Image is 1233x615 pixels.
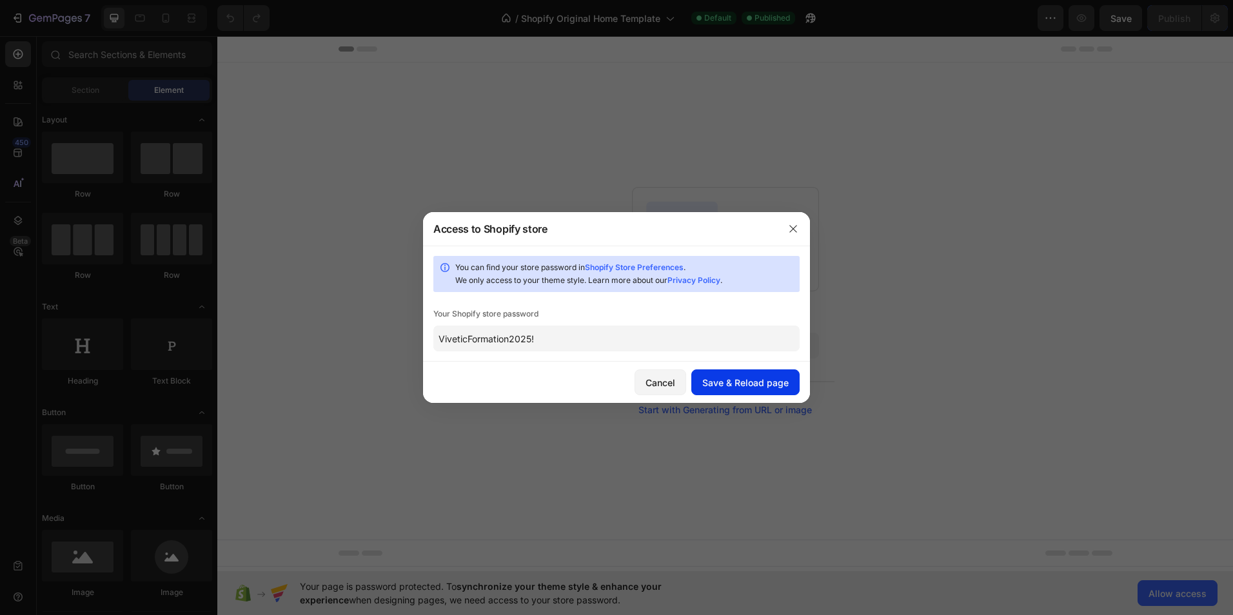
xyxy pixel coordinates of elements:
a: Privacy Policy [667,275,720,285]
div: Start with Generating from URL or image [421,369,595,379]
button: Cancel [635,369,686,395]
div: Cancel [646,376,675,389]
div: You can find your store password in . We only access to your theme style. Learn more about our . [455,261,794,287]
a: Shopify Store Preferences [585,262,684,272]
input: Enter password [433,326,800,351]
div: Access to Shopify store [433,221,547,237]
button: Add sections [415,297,503,322]
button: Add elements [511,297,602,322]
div: Save & Reload page [702,376,789,389]
button: Save & Reload page [691,369,800,395]
div: Start with Sections from sidebar [430,271,586,286]
div: Your Shopify store password [433,307,800,320]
